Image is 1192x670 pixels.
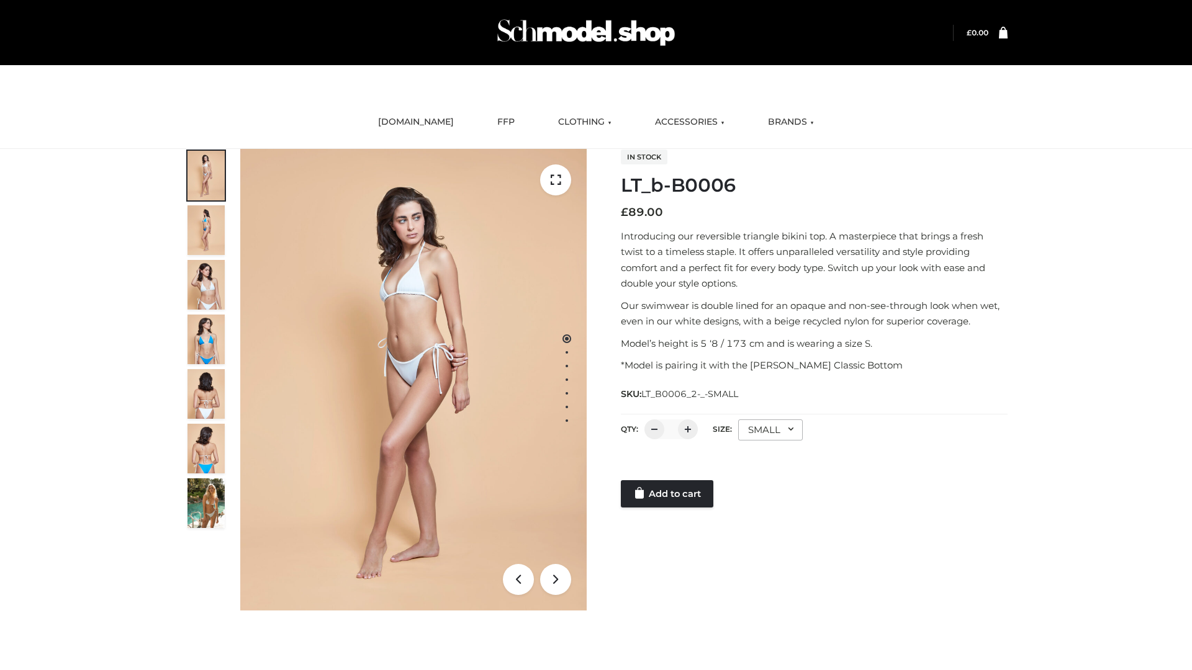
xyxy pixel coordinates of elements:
[493,8,679,57] img: Schmodel Admin 964
[187,205,225,255] img: ArielClassicBikiniTop_CloudNine_AzureSky_OW114ECO_2-scaled.jpg
[549,109,621,136] a: CLOTHING
[621,357,1008,373] p: *Model is pairing it with the [PERSON_NAME] Classic Bottom
[621,150,667,164] span: In stock
[621,336,1008,352] p: Model’s height is 5 ‘8 / 173 cm and is wearing a size S.
[621,174,1008,197] h1: LT_b-B0006
[738,419,803,440] div: SMALL
[621,205,663,219] bdi: 89.00
[759,109,823,136] a: BRANDS
[621,386,739,401] span: SKU:
[187,151,225,200] img: ArielClassicBikiniTop_CloudNine_AzureSky_OW114ECO_1-scaled.jpg
[621,424,638,434] label: QTY:
[187,369,225,419] img: ArielClassicBikiniTop_CloudNine_AzureSky_OW114ECO_7-scaled.jpg
[621,205,628,219] span: £
[621,480,713,507] a: Add to cart
[187,315,225,364] img: ArielClassicBikiniTop_CloudNine_AzureSky_OW114ECO_4-scaled.jpg
[646,109,734,136] a: ACCESSORIES
[621,228,1008,292] p: Introducing our reversible triangle bikini top. A masterpiece that brings a fresh twist to a time...
[621,298,1008,329] p: Our swimwear is double lined for an opaque and non-see-through look when wet, even in our white d...
[187,478,225,528] img: Arieltop_CloudNine_AzureSky2.jpg
[240,149,587,610] img: ArielClassicBikiniTop_CloudNine_AzureSky_OW114ECO_1
[641,388,738,400] span: LT_B0006_2-_-SMALL
[967,28,972,37] span: £
[967,28,988,37] bdi: 0.00
[488,109,524,136] a: FFP
[187,424,225,473] img: ArielClassicBikiniTop_CloudNine_AzureSky_OW114ECO_8-scaled.jpg
[713,424,732,434] label: Size:
[187,260,225,310] img: ArielClassicBikiniTop_CloudNine_AzureSky_OW114ECO_3-scaled.jpg
[967,28,988,37] a: £0.00
[369,109,463,136] a: [DOMAIN_NAME]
